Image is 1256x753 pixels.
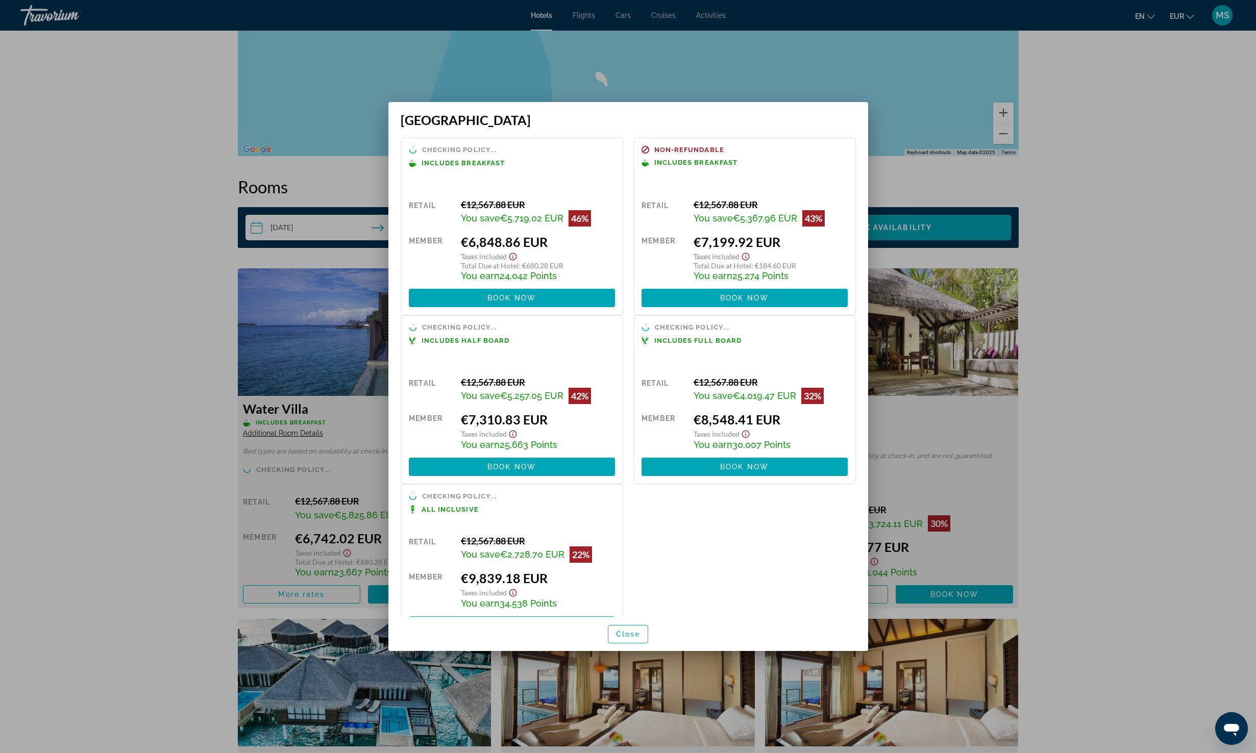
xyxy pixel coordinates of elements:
span: Book now [487,463,536,471]
span: You earn [694,439,732,450]
span: Checking policy... [655,324,730,331]
div: Member [642,412,686,450]
span: Book now [487,294,536,302]
span: You save [694,213,733,223]
div: €7,199.92 EUR [694,234,848,249]
span: Non-refundable [654,146,724,153]
span: Checking policy... [422,146,497,153]
span: Taxes included [694,252,740,261]
button: Show Taxes and Fees disclaimer [507,586,519,597]
span: You save [461,213,500,223]
div: Retail [409,535,453,563]
div: Member [642,234,686,281]
span: You earn [694,270,732,281]
button: Show Taxes and Fees disclaimer [507,427,519,439]
span: You earn [461,598,500,609]
span: 25,274 Points [732,270,789,281]
div: Member [409,570,453,609]
div: €8,548.41 EUR [694,412,848,427]
span: Includes Half Board [422,337,510,344]
button: Book now [409,458,615,476]
span: Includes Breakfast [422,160,505,166]
span: Close [616,630,641,638]
span: Book now [720,294,769,302]
div: : €680.28 EUR [461,261,615,270]
span: 24,042 Points [500,270,557,281]
span: You save [461,390,500,401]
button: Book now [409,289,615,307]
span: Total Due at Hotel [461,261,519,270]
div: €12,567.88 EUR [461,199,615,210]
span: Checking policy... [422,324,497,331]
div: Retail [409,376,453,404]
span: Includes Breakfast [654,159,738,166]
div: €7,310.83 EUR [461,412,615,427]
div: €12,567.88 EUR [694,376,848,388]
span: €5,719.02 EUR [500,213,563,223]
iframe: Button to launch messaging window [1215,712,1248,745]
div: : €184.60 EUR [694,261,848,270]
button: Close [608,625,649,643]
span: €5,367.96 EUR [733,213,797,223]
span: €2,728.70 EUR [500,549,564,560]
div: €12,567.88 EUR [694,199,848,210]
span: 34,538 Points [500,598,557,609]
span: You save [694,390,733,401]
span: Total Due at Hotel [694,261,751,270]
button: Show Taxes and Fees disclaimer [740,249,752,261]
div: €9,839.18 EUR [461,570,615,586]
div: Retail [642,199,686,227]
div: Retail [409,199,453,227]
span: All Inclusive [422,506,479,513]
div: Retail [642,376,686,404]
span: You earn [461,439,500,450]
div: 42% [569,388,591,404]
span: €5,257.05 EUR [500,390,563,401]
span: Taxes included [461,252,507,261]
button: Book now [642,289,848,307]
div: 43% [802,210,825,227]
h3: [GEOGRAPHIC_DATA] [401,112,856,128]
div: 32% [801,388,824,404]
span: Taxes included [461,588,507,597]
span: You save [461,549,500,560]
span: Checking policy... [422,493,497,499]
span: Includes Full Board [654,337,742,344]
span: Book now [720,463,769,471]
button: Book now [409,616,615,635]
span: 25,663 Points [500,439,557,450]
button: Show Taxes and Fees disclaimer [740,427,752,439]
span: Taxes included [461,430,507,438]
div: 22% [570,546,592,563]
span: 30,007 Points [732,439,791,450]
div: Member [409,412,453,450]
span: Taxes included [694,430,740,438]
button: Show Taxes and Fees disclaimer [507,249,519,261]
button: Book now [642,458,848,476]
span: €4,019.47 EUR [733,390,796,401]
span: You earn [461,270,500,281]
div: €12,567.88 EUR [461,376,615,388]
div: Member [409,234,453,281]
div: €6,848.86 EUR [461,234,615,249]
div: €12,567.88 EUR [461,535,615,546]
div: 46% [569,210,591,227]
